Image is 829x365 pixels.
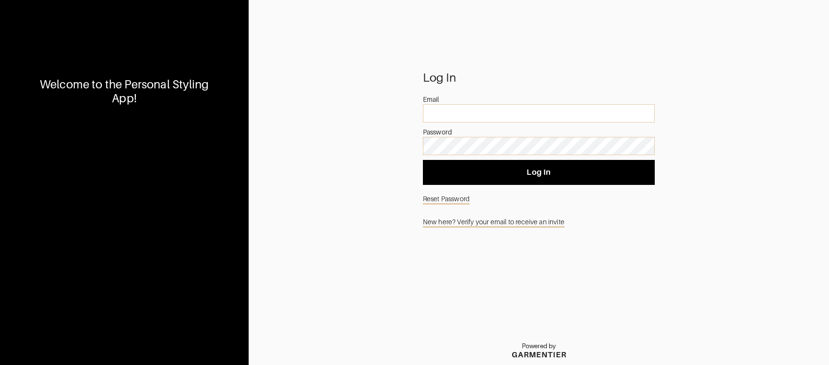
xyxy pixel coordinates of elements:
a: New here? Verify your email to receive an invite [423,213,655,231]
div: Password [423,127,655,137]
div: GARMENTIER [512,350,566,359]
p: Powered by [512,342,566,350]
a: Reset Password [423,190,655,208]
button: Log In [423,160,655,185]
div: Welcome to the Personal Styling App! [38,78,210,106]
div: Email [423,95,655,104]
div: Log In [423,73,655,83]
span: Log In [431,168,648,177]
